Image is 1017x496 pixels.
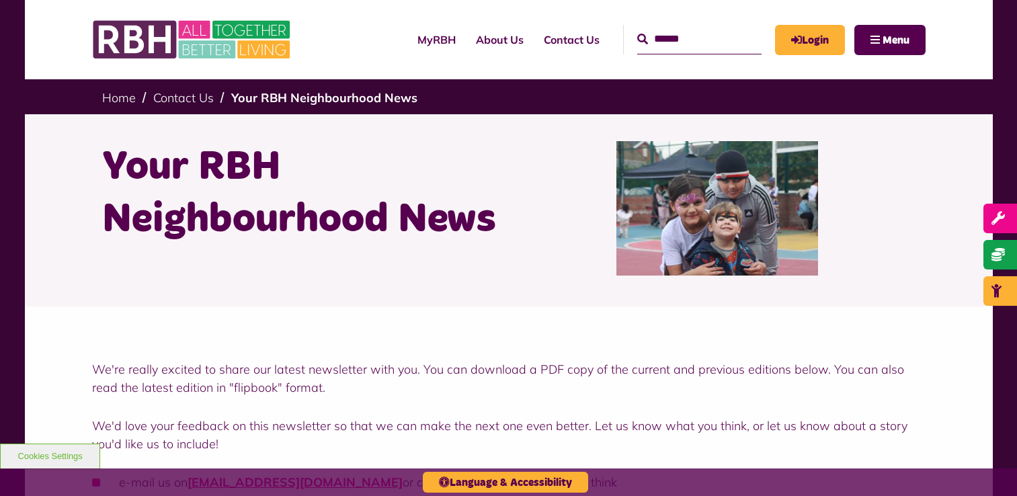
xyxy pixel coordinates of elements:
iframe: Netcall Web Assistant for live chat [957,436,1017,496]
a: Home [102,90,136,106]
a: About Us [466,22,534,58]
button: Language & Accessibility [423,472,588,493]
p: We'd love your feedback on this newsletter so that we can make the next one even better. Let us k... [92,417,926,453]
a: Contact Us [534,22,610,58]
a: MyRBH [407,22,466,58]
span: Menu [883,35,909,46]
h1: Your RBH Neighbourhood News [102,141,499,246]
a: Contact Us [153,90,214,106]
img: RBH [92,13,294,66]
input: Search [637,25,762,54]
button: Navigation [854,25,926,55]
p: We're really excited to share our latest newsletter with you. You can download a PDF copy of the ... [92,360,926,397]
a: MyRBH [775,25,845,55]
img: Freehold1 [616,141,818,276]
a: Your RBH Neighbourhood News [231,90,417,106]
